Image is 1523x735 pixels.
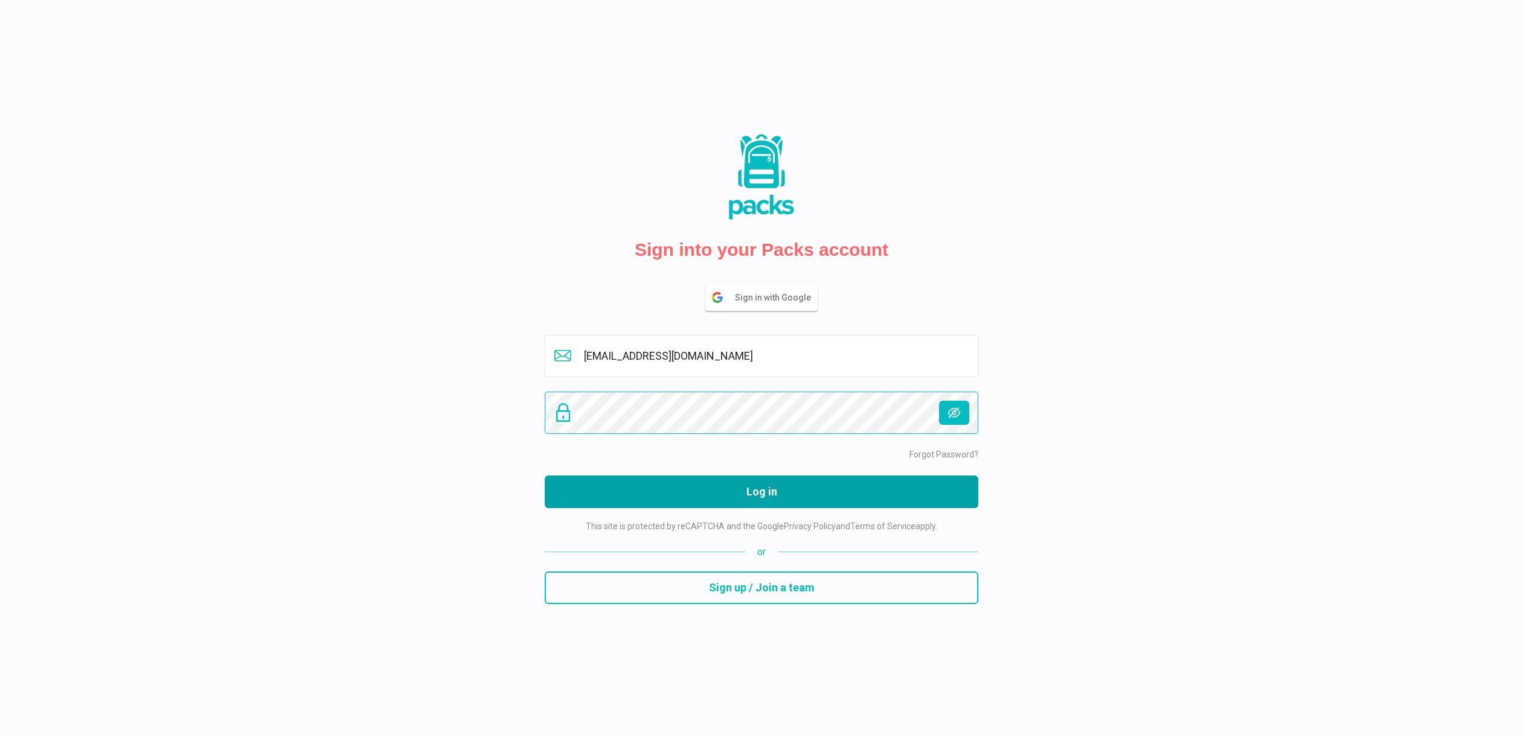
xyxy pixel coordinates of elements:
span: Sign in with Google [735,285,817,310]
a: Forgot Password? [909,450,978,459]
img: Packs Logo [701,132,822,222]
button: Sign in with Google [705,285,818,311]
button: Sign up / Join a team [545,571,978,604]
a: Privacy Policy [784,521,836,531]
a: Terms of Service [850,521,915,531]
input: Email address [545,335,978,377]
p: This site is protected by reCAPTCHA and the Google and apply. [586,520,937,533]
h2: Sign into your Packs account [635,239,888,261]
span: or [745,545,778,559]
button: Log in [545,476,978,508]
